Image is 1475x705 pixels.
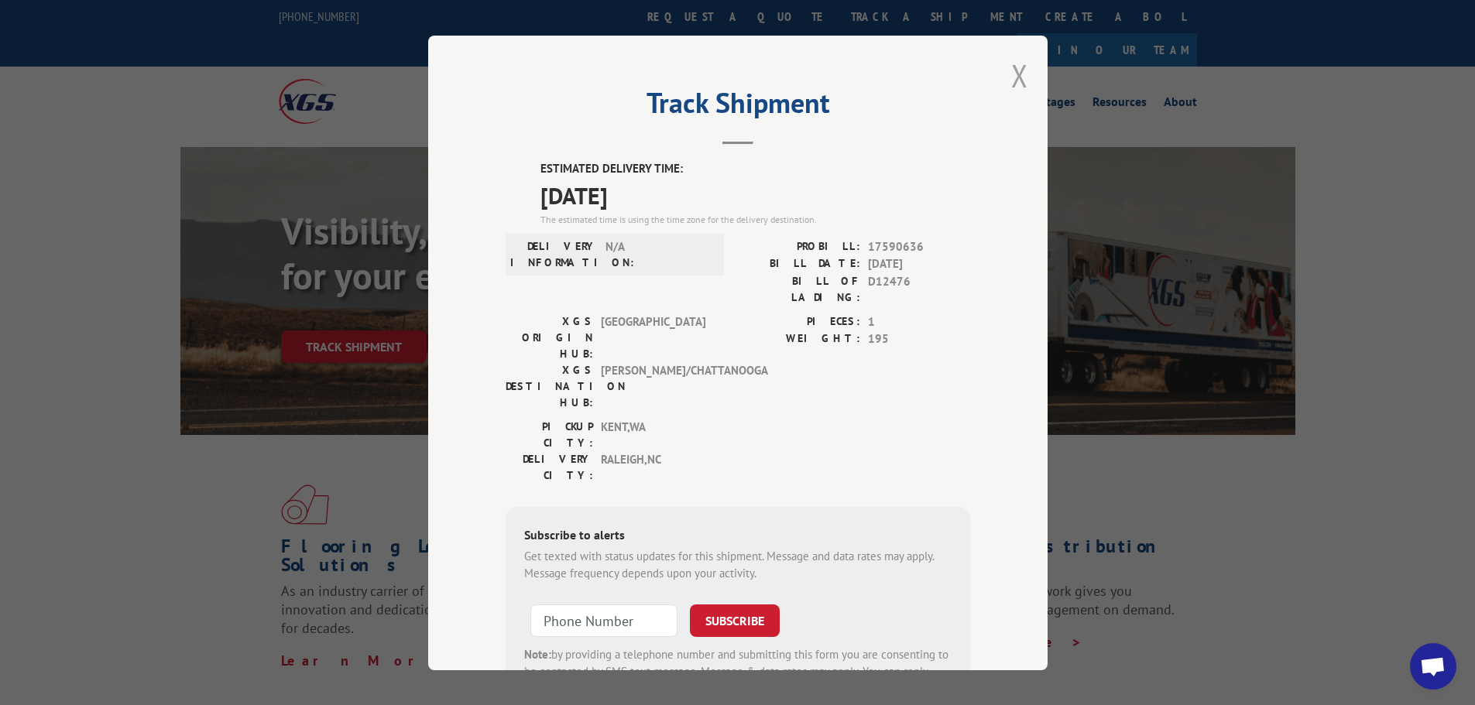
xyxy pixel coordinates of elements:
[540,177,970,212] span: [DATE]
[690,604,780,636] button: SUBSCRIBE
[506,92,970,121] h2: Track Shipment
[540,160,970,178] label: ESTIMATED DELIVERY TIME:
[524,646,551,661] strong: Note:
[540,212,970,226] div: The estimated time is using the time zone for the delivery destination.
[738,330,860,348] label: WEIGHT:
[510,238,598,270] label: DELIVERY INFORMATION:
[506,361,593,410] label: XGS DESTINATION HUB:
[605,238,710,270] span: N/A
[738,255,860,273] label: BILL DATE:
[506,450,593,483] label: DELIVERY CITY:
[868,313,970,330] span: 1
[524,547,952,582] div: Get texted with status updates for this shipment. Message and data rates may apply. Message frequ...
[738,313,860,330] label: PIECES:
[738,272,860,305] label: BILL OF LADING:
[530,604,677,636] input: Phone Number
[868,330,970,348] span: 195
[601,418,705,450] span: KENT , WA
[524,525,952,547] div: Subscribe to alerts
[601,450,705,483] span: RALEIGH , NC
[868,255,970,273] span: [DATE]
[868,272,970,305] span: D12476
[601,361,705,410] span: [PERSON_NAME]/CHATTANOOGA
[601,313,705,361] span: [GEOGRAPHIC_DATA]
[506,313,593,361] label: XGS ORIGIN HUB:
[1011,55,1028,96] button: Close modal
[524,645,952,698] div: by providing a telephone number and submitting this form you are consenting to be contacted by SM...
[868,238,970,255] span: 17590636
[506,418,593,450] label: PICKUP CITY:
[1410,643,1456,690] div: Open chat
[738,238,860,255] label: PROBILL:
